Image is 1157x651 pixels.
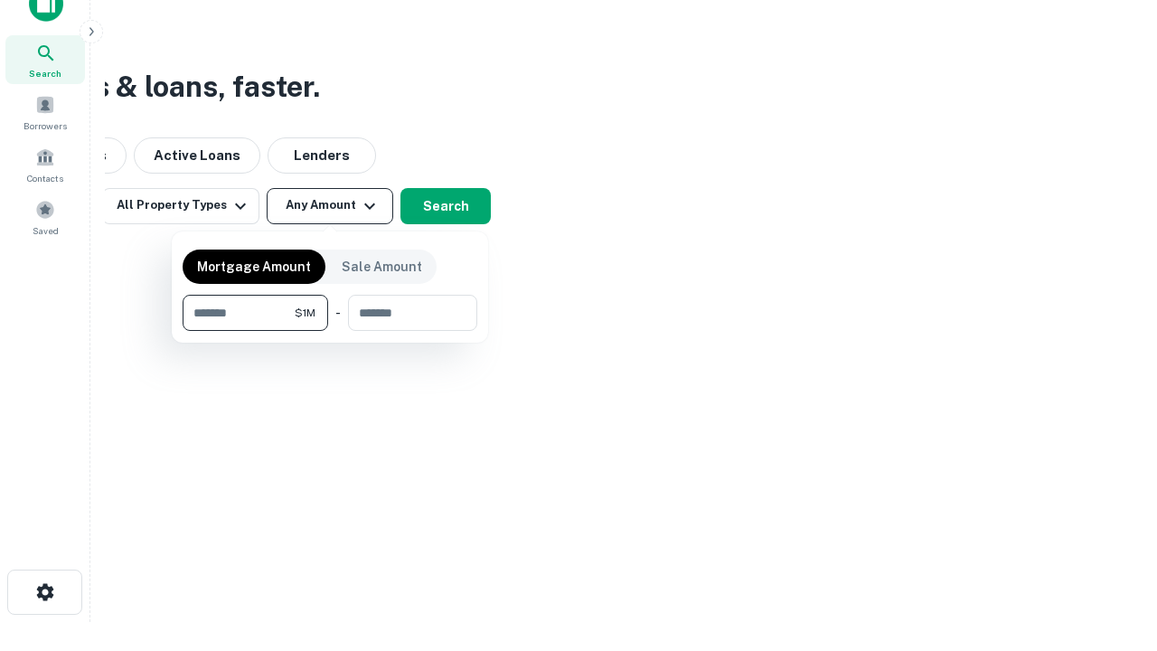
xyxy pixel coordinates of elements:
[342,257,422,277] p: Sale Amount
[335,295,341,331] div: -
[197,257,311,277] p: Mortgage Amount
[295,305,315,321] span: $1M
[1067,506,1157,593] iframe: Chat Widget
